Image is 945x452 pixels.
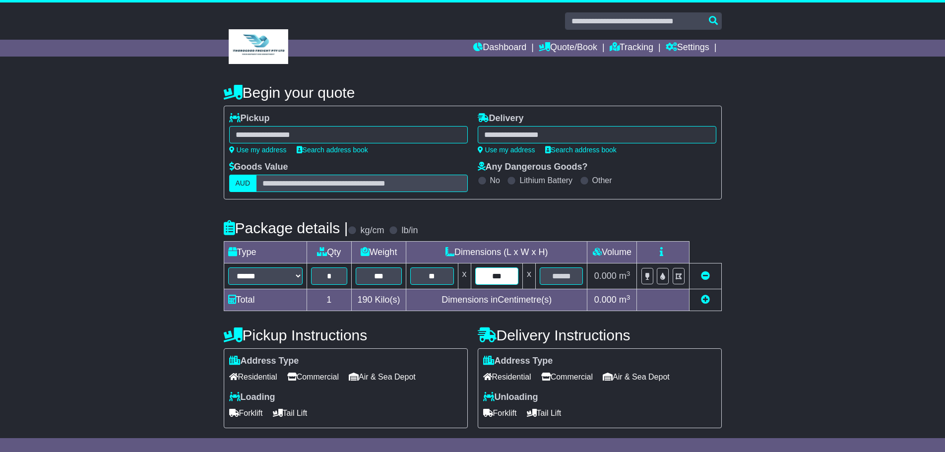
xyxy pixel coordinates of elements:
h4: Package details | [224,220,348,236]
sup: 3 [627,270,630,277]
td: Total [224,289,307,311]
span: Residential [229,369,277,385]
h4: Pickup Instructions [224,327,468,343]
td: Kilo(s) [352,289,406,311]
td: x [458,263,471,289]
a: Add new item [701,295,710,305]
label: Address Type [229,356,299,367]
td: Type [224,242,307,263]
a: Use my address [478,146,535,154]
label: Address Type [483,356,553,367]
a: Search address book [545,146,617,154]
label: AUD [229,175,257,192]
span: Air & Sea Depot [349,369,416,385]
a: Settings [666,40,709,57]
span: Commercial [287,369,339,385]
a: Quote/Book [539,40,597,57]
label: Pickup [229,113,270,124]
span: 0.000 [594,271,617,281]
span: m [619,295,630,305]
span: 190 [358,295,373,305]
label: Unloading [483,392,538,403]
label: kg/cm [360,225,384,236]
h4: Begin your quote [224,84,722,101]
a: Search address book [297,146,368,154]
label: lb/in [401,225,418,236]
a: Dashboard [473,40,526,57]
td: Dimensions (L x W x H) [406,242,587,263]
span: Forklift [483,405,517,421]
a: Tracking [610,40,653,57]
label: Any Dangerous Goods? [478,162,588,173]
label: Loading [229,392,275,403]
label: Lithium Battery [519,176,572,185]
a: Use my address [229,146,287,154]
label: Other [592,176,612,185]
span: Tail Lift [273,405,308,421]
span: 0.000 [594,295,617,305]
span: m [619,271,630,281]
a: Remove this item [701,271,710,281]
td: Qty [307,242,352,263]
td: Dimensions in Centimetre(s) [406,289,587,311]
span: Residential [483,369,531,385]
h4: Delivery Instructions [478,327,722,343]
span: Commercial [541,369,593,385]
label: Goods Value [229,162,288,173]
td: x [522,263,535,289]
span: Tail Lift [527,405,562,421]
td: Weight [352,242,406,263]
label: No [490,176,500,185]
td: Volume [587,242,637,263]
td: 1 [307,289,352,311]
label: Delivery [478,113,524,124]
sup: 3 [627,294,630,301]
span: Forklift [229,405,263,421]
span: Air & Sea Depot [603,369,670,385]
